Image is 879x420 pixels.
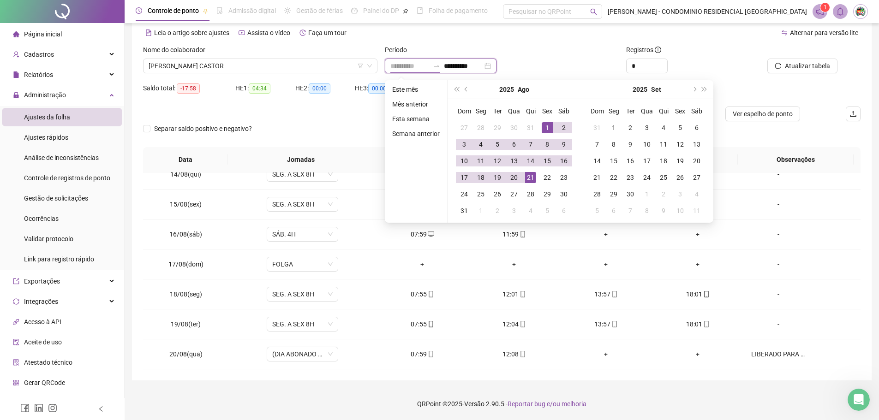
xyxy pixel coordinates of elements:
[272,347,333,361] span: (DIA ABONADO PARCIALMENTE)
[249,83,270,94] span: 04:34
[608,172,619,183] div: 22
[608,139,619,150] div: 8
[658,122,669,133] div: 4
[556,153,572,169] td: 2025-08-16
[389,99,443,110] li: Mês anterior
[492,189,503,200] div: 26
[639,153,655,169] td: 2025-09-17
[790,29,858,36] span: Alternar para versão lite
[751,169,806,179] div: -
[24,195,88,202] span: Gestão de solicitações
[522,186,539,202] td: 2025-08-28
[622,153,639,169] td: 2025-09-16
[672,186,688,202] td: 2025-10-03
[508,155,520,166] div: 13
[499,80,514,99] button: year panel
[592,205,603,216] div: 5
[539,202,556,219] td: 2025-09-05
[751,199,806,209] div: -
[816,7,824,16] span: notification
[309,83,330,94] span: 00:00
[456,119,472,136] td: 2025-07-27
[24,30,62,38] span: Página inicial
[24,298,58,305] span: Integrações
[24,215,59,222] span: Ocorrências
[459,122,470,133] div: 27
[24,113,70,121] span: Ajustes da folha
[675,122,686,133] div: 5
[13,379,19,386] span: qrcode
[542,172,553,183] div: 22
[641,189,652,200] div: 1
[351,7,358,14] span: dashboard
[655,202,672,219] td: 2025-10-09
[13,339,19,345] span: audit
[688,169,705,186] td: 2025-09-27
[745,154,846,165] span: Observações
[459,205,470,216] div: 31
[672,136,688,153] td: 2025-09-12
[625,155,636,166] div: 16
[590,8,597,15] span: search
[389,113,443,124] li: Esta semana
[659,229,736,239] div: +
[522,202,539,219] td: 2025-09-04
[433,62,440,70] span: to
[592,189,603,200] div: 28
[355,83,415,94] div: HE 3:
[508,205,520,216] div: 3
[854,5,867,18] img: 61026
[506,169,522,186] td: 2025-08-20
[492,172,503,183] div: 19
[384,229,461,239] div: 07:59
[589,119,605,136] td: 2025-08-31
[522,136,539,153] td: 2025-08-07
[525,172,536,183] div: 21
[775,63,781,69] span: reload
[658,155,669,166] div: 18
[429,7,488,14] span: Folha de pagamento
[506,202,522,219] td: 2025-09-03
[556,136,572,153] td: 2025-08-09
[489,136,506,153] td: 2025-08-05
[608,189,619,200] div: 29
[658,189,669,200] div: 2
[675,189,686,200] div: 3
[427,231,434,237] span: desktop
[539,186,556,202] td: 2025-08-29
[358,63,363,69] span: filter
[203,8,208,14] span: pushpin
[456,202,472,219] td: 2025-08-31
[459,139,470,150] div: 3
[655,47,661,53] span: info-circle
[247,29,290,36] span: Assista o vídeo
[459,155,470,166] div: 10
[367,63,372,69] span: down
[143,45,211,55] label: Nome do colaborador
[150,124,256,134] span: Separar saldo positivo e negativo?
[169,231,202,238] span: 16/08(sáb)
[639,103,655,119] th: Qua
[675,172,686,183] div: 26
[363,7,399,14] span: Painel do DP
[13,51,19,58] span: user-add
[24,71,53,78] span: Relatórios
[691,139,702,150] div: 13
[688,153,705,169] td: 2025-09-20
[592,172,603,183] div: 21
[651,80,661,99] button: month panel
[589,153,605,169] td: 2025-09-14
[589,169,605,186] td: 2025-09-21
[508,172,520,183] div: 20
[24,91,66,99] span: Administração
[639,186,655,202] td: 2025-10-01
[655,186,672,202] td: 2025-10-02
[506,153,522,169] td: 2025-08-13
[136,7,142,14] span: clock-circle
[672,169,688,186] td: 2025-09-26
[518,80,529,99] button: month panel
[672,103,688,119] th: Sex
[489,119,506,136] td: 2025-07-29
[492,122,503,133] div: 29
[475,205,486,216] div: 1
